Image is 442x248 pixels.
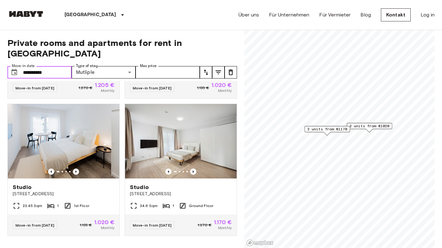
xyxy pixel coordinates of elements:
label: Move-in date [12,63,35,69]
a: Marketing picture of unit DE-04-070-002-01Previous imagePrevious imageStudio[STREET_ADDRESS]34.6 ... [125,104,237,236]
span: Monthly [101,88,114,93]
span: 1st Floor [74,203,89,209]
a: Über uns [239,11,259,19]
span: Monthly [218,225,232,231]
label: Max price [140,63,157,69]
span: Move-in from [DATE] [133,223,172,228]
p: [GEOGRAPHIC_DATA] [65,11,116,19]
span: 2 units from €1170 [307,126,347,132]
span: Private rooms and apartments for rent in [GEOGRAPHIC_DATA] [7,38,237,59]
span: 1.170 € [214,219,232,225]
img: Marketing picture of unit DE-04-001-014-01H [8,104,119,178]
span: 2 units from €1020 [350,123,390,129]
span: 1.135 € [197,85,209,91]
span: 1.205 € [95,82,114,88]
div: Map marker [305,126,350,136]
span: Move-in from [DATE] [16,86,54,90]
span: Move-in from [DATE] [16,223,54,228]
button: Previous image [48,169,54,175]
a: Marketing picture of unit DE-04-001-014-01HPrevious imagePrevious imageStudio[STREET_ADDRESS]23.4... [7,104,120,236]
span: Ground Floor [189,203,213,209]
button: tune [200,66,212,79]
span: Move-in from [DATE] [133,86,172,90]
a: Kontakt [381,8,411,21]
img: Habyt [7,11,45,17]
span: 1 [57,203,59,209]
img: Marketing picture of unit DE-04-070-002-01 [125,104,237,178]
a: Für Vermieter [319,11,350,19]
label: Type of stay [76,63,98,69]
a: Log in [421,11,435,19]
span: 1 [172,203,174,209]
a: Für Unternehmen [269,11,309,19]
span: 1.270 € [78,85,92,91]
button: tune [225,66,237,79]
span: Studio [130,183,149,191]
span: 1.135 € [80,222,92,228]
button: Previous image [190,169,196,175]
span: Monthly [218,88,232,93]
button: tune [212,66,225,79]
a: Mapbox logo [246,239,274,246]
div: Map marker [347,123,392,133]
span: 34.6 Sqm [140,203,158,209]
a: Blog [360,11,371,19]
span: 1.270 € [198,222,212,228]
span: [STREET_ADDRESS] [130,191,232,197]
span: Studio [13,183,32,191]
span: 23.45 Sqm [23,203,42,209]
button: Choose date, selected date is 1 Nov 2025 [8,66,20,79]
button: Previous image [73,169,79,175]
span: 1.020 € [212,82,232,88]
span: [STREET_ADDRESS] [13,191,114,197]
span: Monthly [101,225,114,231]
span: 1.020 € [94,219,114,225]
button: Previous image [165,169,172,175]
div: Mutliple [72,66,136,79]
